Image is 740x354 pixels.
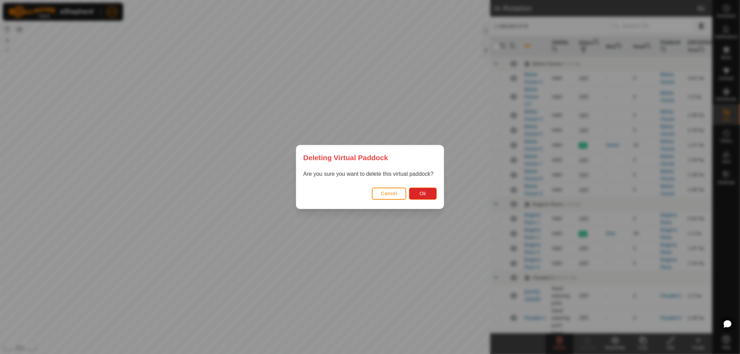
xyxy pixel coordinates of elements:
span: Cancel [381,191,397,196]
p: Are you sure you want to delete this virtual paddock? [303,170,437,178]
span: Ok [419,191,426,196]
button: Cancel [372,188,406,200]
button: Ok [409,188,437,200]
span: Deleting Virtual Paddock [303,152,388,163]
